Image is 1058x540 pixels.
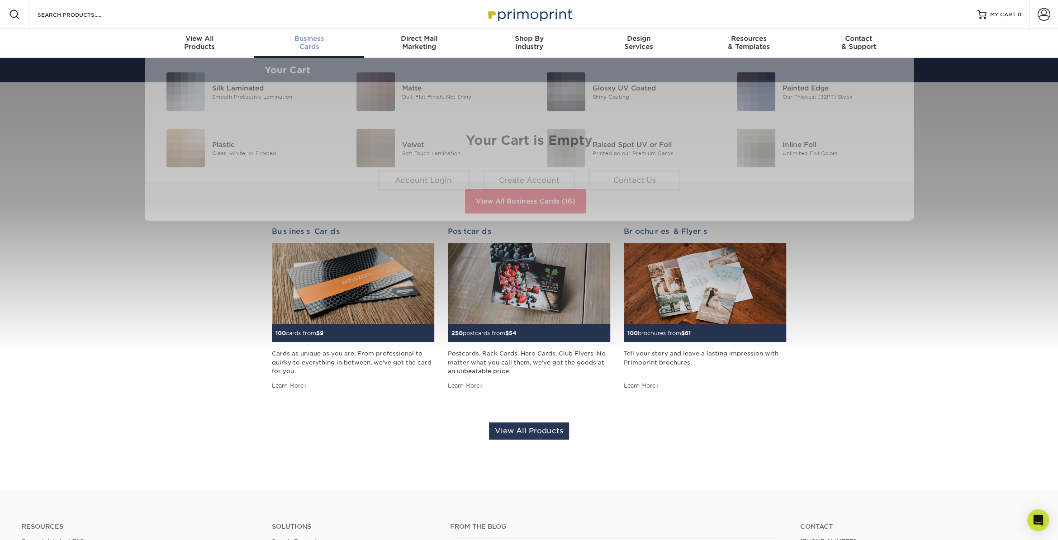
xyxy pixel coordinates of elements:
img: Painted Edge Business Cards [737,72,775,111]
span: Resources [694,34,804,43]
div: Matte [402,83,522,93]
input: SEARCH PRODUCTS..... [37,9,125,20]
h4: Solutions [271,523,436,531]
span: Contact [804,34,914,43]
img: Primoprint [484,5,574,24]
a: BusinessCards [254,29,364,58]
a: DesignServices [584,29,694,58]
a: Contact& Support [804,29,914,58]
div: Industry [474,34,584,51]
div: Painted Edge [783,83,902,93]
img: Glossy UV Coated Business Cards [547,72,585,111]
a: Raised Spot UV or Foil Business Cards Raised Spot UV or Foil Printed on our Premium Cards [536,125,713,171]
span: Direct Mail [364,34,474,43]
a: Resources& Templates [694,29,804,58]
div: Cards as unique as you are. From professional to quirky to everything in between, we've got the c... [272,349,434,375]
div: Learn More [624,382,659,390]
img: Silk Laminated Business Cards [166,72,205,111]
span: Shop By [474,34,584,43]
div: Raised Spot UV or Foil [593,139,712,149]
img: Matte Business Cards [356,72,395,111]
a: View AllProducts [145,29,255,58]
span: View All [145,34,255,43]
div: Learn More [448,382,484,390]
div: Products [145,34,255,51]
a: Velvet Business Cards Velvet Soft Touch Lamination [346,125,522,171]
h4: Resources [22,523,258,531]
div: Services [584,34,694,51]
img: Plastic Business Cards [166,129,205,167]
a: Glossy UV Coated Business Cards Glossy UV Coated Shiny Coating [536,69,713,114]
a: Painted Edge Business Cards Painted Edge Our Thickest (32PT) Stock [726,69,903,114]
a: Shop ByIndustry [474,29,584,58]
div: Velvet [402,139,522,149]
a: View All Business Cards (16) [465,189,586,213]
div: Silk Laminated [212,83,332,93]
div: Clear, White, or Frosted [212,149,332,157]
div: Smooth Protective Lamination [212,93,332,100]
div: Plastic [212,139,332,149]
img: Velvet Business Cards [356,129,395,167]
a: Contact [800,523,1036,531]
div: Open Intercom Messenger [1027,509,1049,531]
div: Inline Foil [783,139,902,149]
div: Unlimited Foil Colors [783,149,902,157]
div: Soft Touch Lamination [402,149,522,157]
div: Marketing [364,34,474,51]
span: Design [584,34,694,43]
div: Cards [254,34,364,51]
div: Dull, Flat Finish, Not Shiny [402,93,522,100]
a: Direct MailMarketing [364,29,474,58]
iframe: Google Customer Reviews [2,512,77,537]
a: Matte Business Cards Matte Dull, Flat Finish, Not Shiny [346,69,522,114]
a: View All Products [489,422,569,440]
div: Learn More [272,382,308,390]
span: 0 [1018,11,1022,18]
div: Tell your story and leave a lasting impression with Primoprint brochures. [624,349,786,375]
div: Shiny Coating [593,93,712,100]
div: Glossy UV Coated [593,83,712,93]
span: Business [254,34,364,43]
div: & Support [804,34,914,51]
a: Silk Laminated Business Cards Silk Laminated Smooth Protective Lamination [156,69,332,114]
div: Our Thickest (32PT) Stock [783,93,902,100]
img: Raised Spot UV or Foil Business Cards [547,129,585,167]
div: & Templates [694,34,804,51]
span: MY CART [990,11,1016,19]
img: Inline Foil Business Cards [737,129,775,167]
a: Plastic Business Cards Plastic Clear, White, or Frosted [156,125,332,171]
div: Printed on our Premium Cards [593,149,712,157]
div: Postcards. Rack Cards. Hero Cards. Club Flyers. No matter what you call them, we've got the goods... [448,349,610,375]
a: Inline Foil Business Cards Inline Foil Unlimited Foil Colors [726,125,903,171]
h4: From the Blog [450,523,775,531]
